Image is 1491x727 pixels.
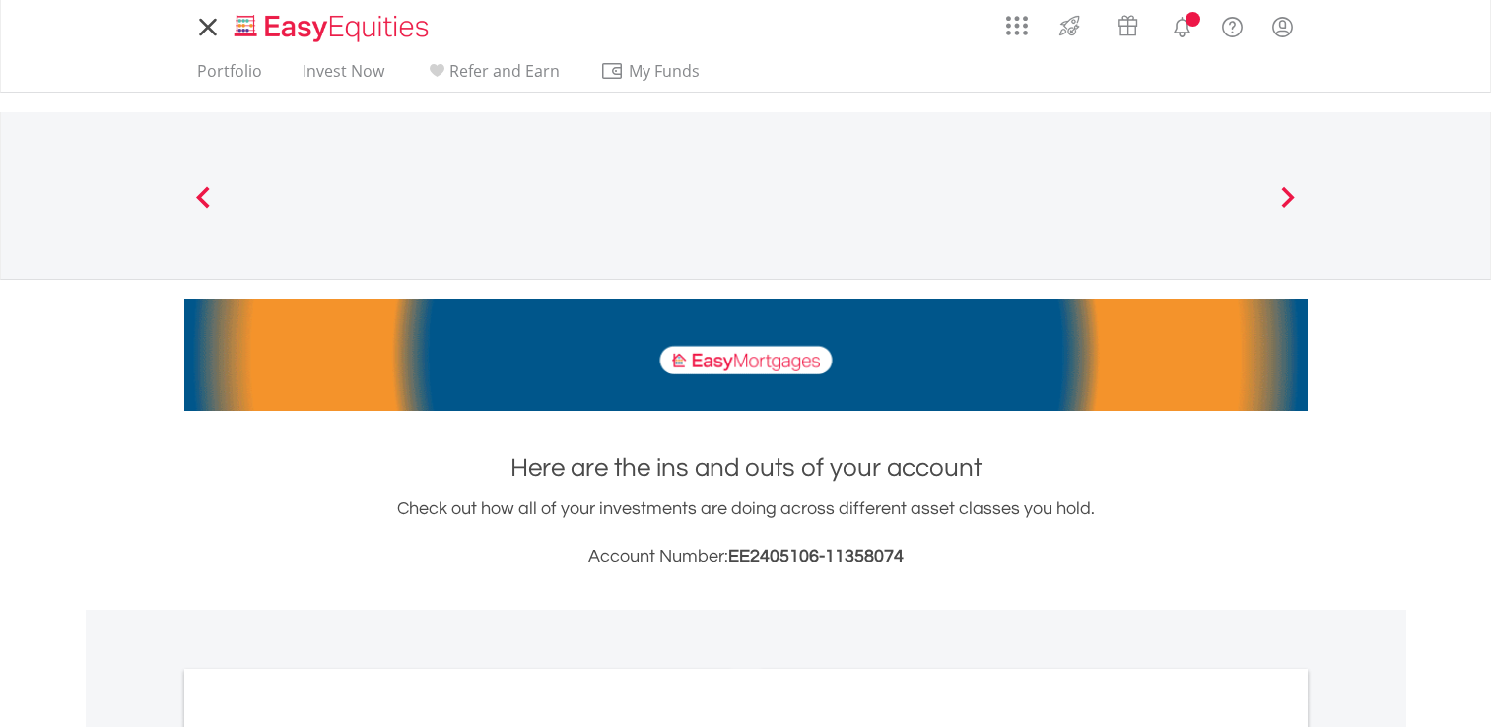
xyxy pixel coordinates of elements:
[231,12,437,44] img: EasyEquities_Logo.png
[600,58,729,84] span: My Funds
[1099,5,1157,41] a: Vouchers
[184,450,1308,486] h1: Here are the ins and outs of your account
[1207,5,1257,44] a: FAQ's and Support
[295,61,392,92] a: Invest Now
[449,60,560,82] span: Refer and Earn
[1157,5,1207,44] a: Notifications
[1053,10,1086,41] img: thrive-v2.svg
[184,543,1308,570] h3: Account Number:
[184,496,1308,570] div: Check out how all of your investments are doing across different asset classes you hold.
[184,299,1308,411] img: EasyMortage Promotion Banner
[1006,15,1028,36] img: grid-menu-icon.svg
[227,5,437,44] a: Home page
[728,547,904,565] span: EE2405106-11358074
[189,61,270,92] a: Portfolio
[993,5,1041,36] a: AppsGrid
[1257,5,1308,48] a: My Profile
[417,61,568,92] a: Refer and Earn
[1112,10,1144,41] img: vouchers-v2.svg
